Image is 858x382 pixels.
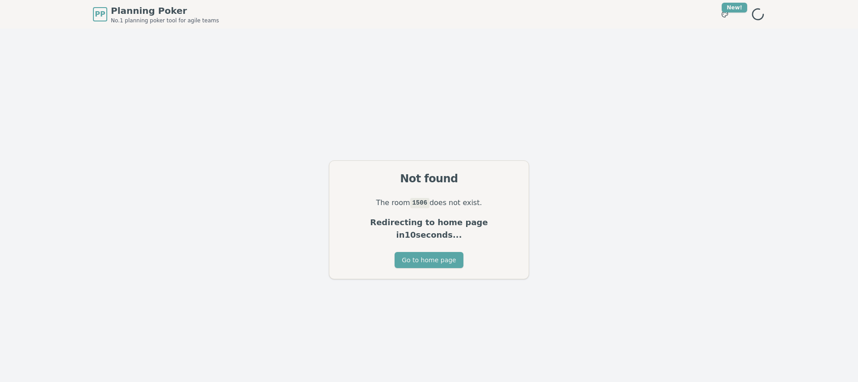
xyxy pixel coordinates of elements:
p: Redirecting to home page in 10 seconds... [340,216,518,241]
div: Not found [340,172,518,186]
span: PP [95,9,105,20]
p: The room does not exist. [340,197,518,209]
code: 1506 [410,198,429,208]
div: New! [722,3,747,13]
span: No.1 planning poker tool for agile teams [111,17,219,24]
button: Go to home page [395,252,463,268]
button: New! [717,6,733,22]
a: PPPlanning PokerNo.1 planning poker tool for agile teams [93,4,219,24]
span: Planning Poker [111,4,219,17]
